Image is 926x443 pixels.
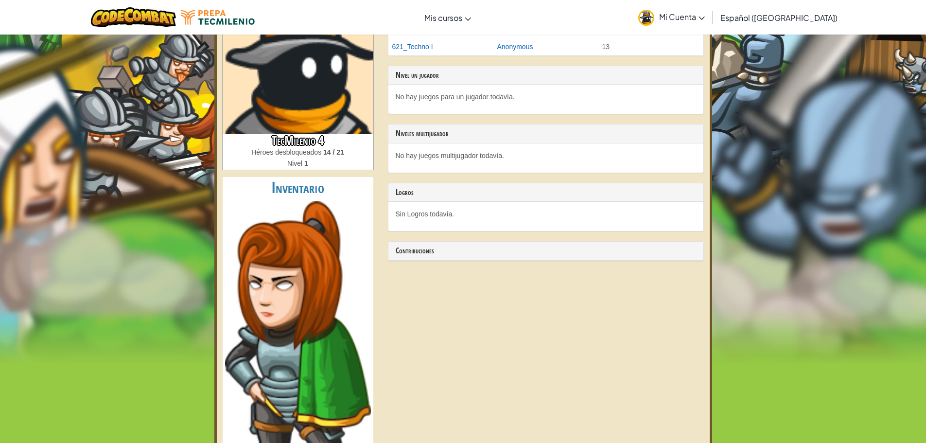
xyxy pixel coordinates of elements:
[638,10,654,26] img: avatar
[223,177,373,199] h2: Inventario
[396,129,696,138] h3: Niveles multijugador
[396,71,696,80] h3: Nivel un jugador
[424,13,462,23] span: Mis cursos
[659,12,705,22] span: Mi Cuenta
[91,7,176,27] img: CodeCombat logo
[396,188,696,197] h3: Logros
[304,159,308,167] strong: 1
[497,43,533,51] a: Anonymous
[633,2,710,33] a: Mi Cuenta
[323,148,344,156] strong: 14 / 21
[251,148,323,156] span: Héroes desbloqueados
[287,159,304,167] span: Nivel
[716,4,842,31] a: Español ([GEOGRAPHIC_DATA])
[396,209,696,219] p: Sin Logros todavía.
[396,151,696,160] p: No hay juegos multijugador todavía.
[181,10,255,25] img: Tecmilenio logo
[396,247,696,255] h3: Contribuciones
[223,134,373,147] h3: TecMilenio 4
[396,92,696,102] p: No hay juegos para un jugador todavía.
[419,4,476,31] a: Mis cursos
[392,43,433,51] a: 621_Techno I
[598,38,703,55] td: 13
[720,13,838,23] span: Español ([GEOGRAPHIC_DATA])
